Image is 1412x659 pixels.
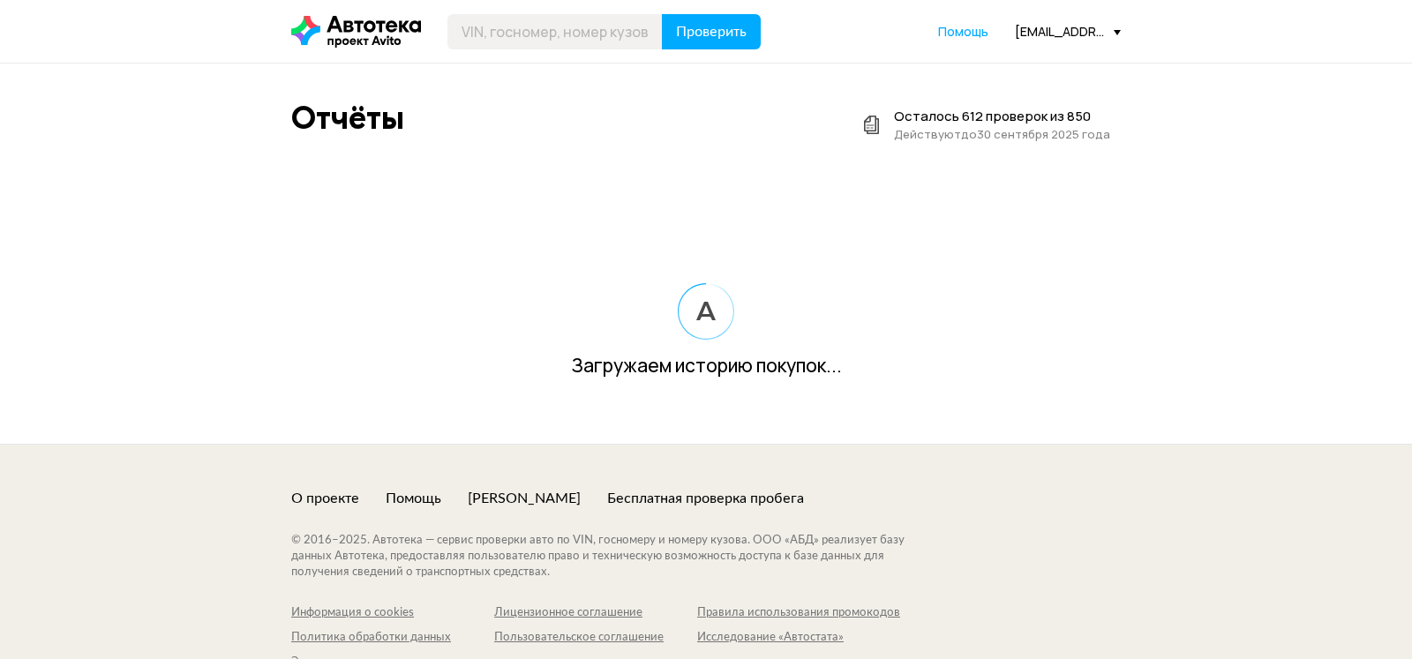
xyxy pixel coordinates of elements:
a: [PERSON_NAME] [468,489,581,508]
a: Исследование «Автостата» [697,630,900,646]
a: Бесплатная проверка пробега [607,489,804,508]
a: Помощь [938,23,988,41]
div: Отчёты [291,99,404,137]
a: Лицензионное соглашение [494,605,697,621]
a: Правила использования промокодов [697,605,900,621]
div: [EMAIL_ADDRESS][DOMAIN_NAME][PERSON_NAME] [1015,23,1121,40]
a: Помощь [386,489,441,508]
a: Политика обработки данных [291,630,494,646]
div: Загружаем историю покупок... [291,357,1121,373]
span: Помощь [938,23,988,40]
span: Проверить [676,25,747,39]
div: Действуют до 30 сентября 2025 года [894,125,1110,143]
div: © 2016– 2025 . Автотека — сервис проверки авто по VIN, госномеру и номеру кузова. ООО «АБД» реали... [291,533,940,580]
a: Информация о cookies [291,605,494,621]
div: Осталось 612 проверок из 850 [894,108,1110,125]
a: Пользовательское соглашение [494,630,697,646]
button: Проверить [662,14,761,49]
a: О проекте [291,489,359,508]
input: VIN, госномер, номер кузова [447,14,663,49]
